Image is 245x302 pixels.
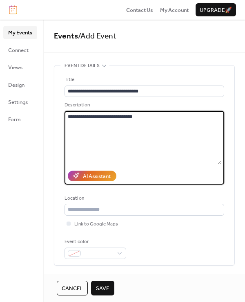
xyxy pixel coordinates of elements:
[65,62,100,70] span: Event details
[196,3,236,16] button: Upgrade🚀
[160,6,189,14] a: My Account
[65,101,223,109] div: Description
[3,26,37,39] a: My Events
[3,43,37,56] a: Connect
[74,220,118,228] span: Link to Google Maps
[8,98,28,106] span: Settings
[8,29,32,37] span: My Events
[57,281,88,295] button: Cancel
[78,29,116,44] span: / Add Event
[65,76,223,84] div: Title
[65,194,223,203] div: Location
[8,46,29,54] span: Connect
[65,238,125,246] div: Event color
[8,115,21,124] span: Form
[3,113,37,126] a: Form
[91,281,114,295] button: Save
[126,6,153,14] a: Contact Us
[83,172,111,180] div: AI Assistant
[3,61,37,74] a: Views
[54,29,78,44] a: Events
[8,81,24,89] span: Design
[3,78,37,91] a: Design
[62,284,83,293] span: Cancel
[96,284,109,293] span: Save
[9,5,17,14] img: logo
[3,95,37,108] a: Settings
[8,63,22,72] span: Views
[200,6,232,14] span: Upgrade 🚀
[68,171,116,181] button: AI Assistant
